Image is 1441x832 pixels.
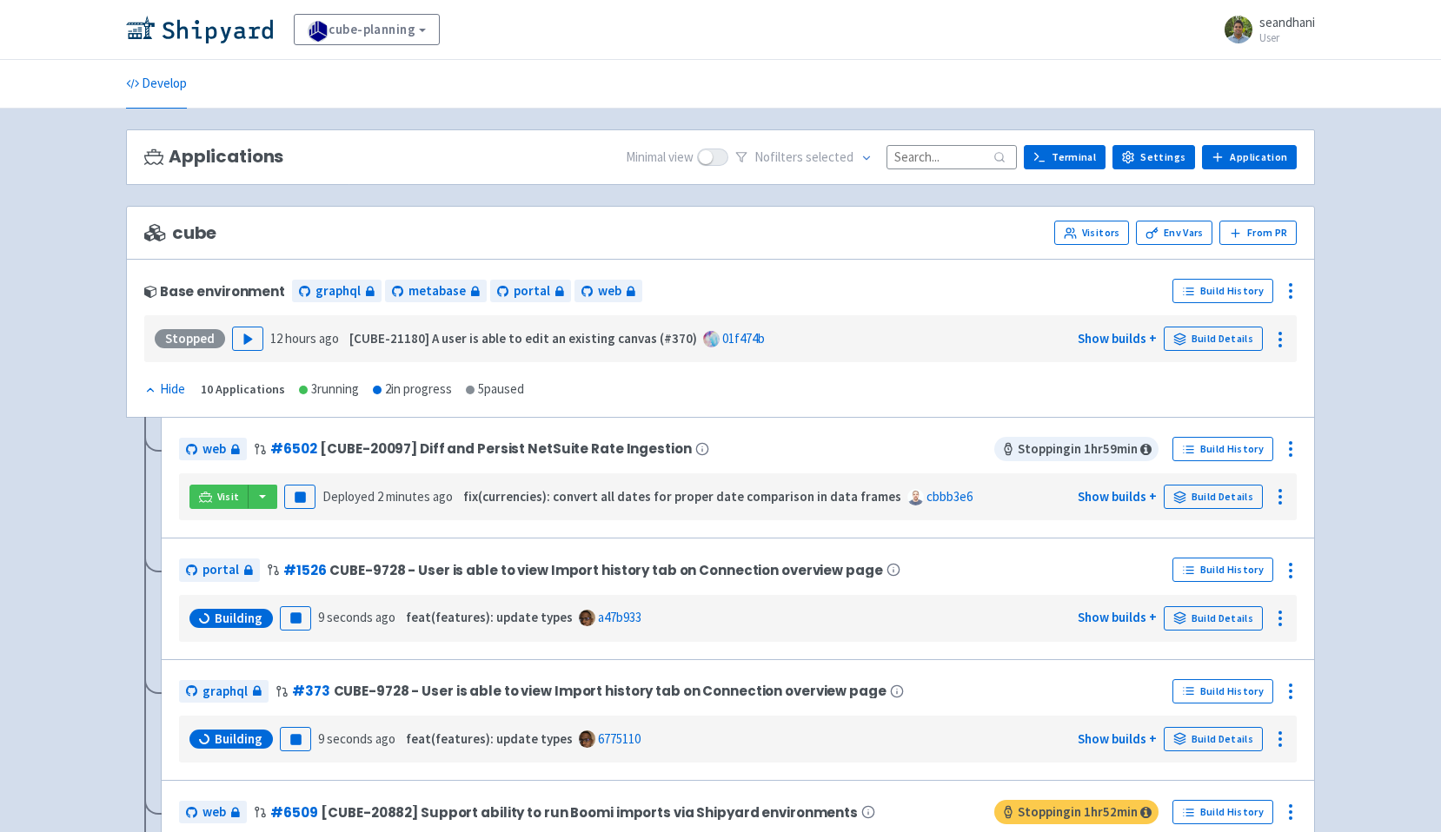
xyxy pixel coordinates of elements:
[1259,32,1315,43] small: User
[514,281,550,301] span: portal
[722,330,765,347] a: 01f474b
[994,800,1159,824] span: Stopping in 1 hr 52 min
[406,730,573,747] strong: feat(features): update types
[1172,800,1273,824] a: Build History
[1136,221,1212,245] a: Env Vars
[329,563,882,578] span: CUBE-9728 - User is able to view Import history tab on Connection overview page
[1172,279,1273,303] a: Build History
[179,438,247,461] a: web
[201,380,285,399] div: 10 Applications
[406,609,573,625] strong: feat(features): update types
[490,280,571,303] a: portal
[1078,330,1157,347] a: Show builds +
[994,437,1159,461] span: Stopping in 1 hr 59 min
[1172,558,1273,582] a: Build History
[144,284,285,299] div: Base environment
[144,380,185,399] div: Hide
[315,281,361,301] span: graphql
[321,805,858,820] span: [CUBE-20882] Support ability to run Boomi imports via Shipyard environments
[155,329,225,348] div: Stopped
[179,558,260,582] a: portal
[626,148,694,168] span: Minimal view
[203,439,226,459] span: web
[322,488,453,505] span: Deployed
[598,281,621,301] span: web
[349,330,697,347] strong: [CUBE-21180] A user is able to edit an existing canvas (#370)
[144,147,283,167] h3: Applications
[1164,485,1263,509] a: Build Details
[179,801,247,824] a: web
[292,682,330,700] a: #373
[598,609,641,625] a: a47b933
[280,727,311,751] button: Pause
[1054,221,1129,245] a: Visitors
[1172,437,1273,461] a: Build History
[203,802,226,822] span: web
[217,490,240,504] span: Visit
[270,439,316,458] a: #6502
[926,488,973,505] a: cbbb3e6
[232,327,263,351] button: Play
[754,148,853,168] span: No filter s
[463,488,901,505] strong: fix(currencies): convert all dates for proper date comparison in data frames
[1219,221,1297,245] button: From PR
[283,561,326,579] a: #1526
[292,280,382,303] a: graphql
[215,730,262,748] span: Building
[574,280,642,303] a: web
[1112,145,1195,169] a: Settings
[179,680,269,703] a: graphql
[294,14,440,45] a: cube-planning
[144,380,187,399] button: Hide
[1164,727,1263,751] a: Build Details
[318,730,395,747] time: 9 seconds ago
[144,223,216,243] span: cube
[887,145,1017,168] input: Search...
[189,485,249,509] a: Visit
[1024,145,1106,169] a: Terminal
[270,803,317,822] a: #6509
[408,281,466,301] span: metabase
[203,682,248,702] span: graphql
[126,16,273,43] img: Shipyard logo
[1078,609,1157,625] a: Show builds +
[284,485,315,509] button: Pause
[215,610,262,627] span: Building
[318,609,395,625] time: 9 seconds ago
[280,606,311,631] button: Pause
[377,488,453,505] time: 2 minutes ago
[1214,16,1315,43] a: seandhani User
[385,280,487,303] a: metabase
[334,683,887,698] span: CUBE-9728 - User is able to view Import history tab on Connection overview page
[1164,606,1263,631] a: Build Details
[1078,730,1157,747] a: Show builds +
[1172,679,1273,703] a: Build History
[1202,145,1297,169] a: Application
[126,60,187,109] a: Develop
[270,330,339,347] time: 12 hours ago
[320,441,691,456] span: [CUBE-20097] Diff and Persist NetSuite Rate Ingestion
[1164,327,1263,351] a: Build Details
[373,380,452,399] div: 2 in progress
[1078,488,1157,505] a: Show builds +
[806,149,853,165] span: selected
[299,380,359,399] div: 3 running
[466,380,524,399] div: 5 paused
[203,560,239,580] span: portal
[1259,14,1315,30] span: seandhani
[598,730,641,747] a: 6775110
